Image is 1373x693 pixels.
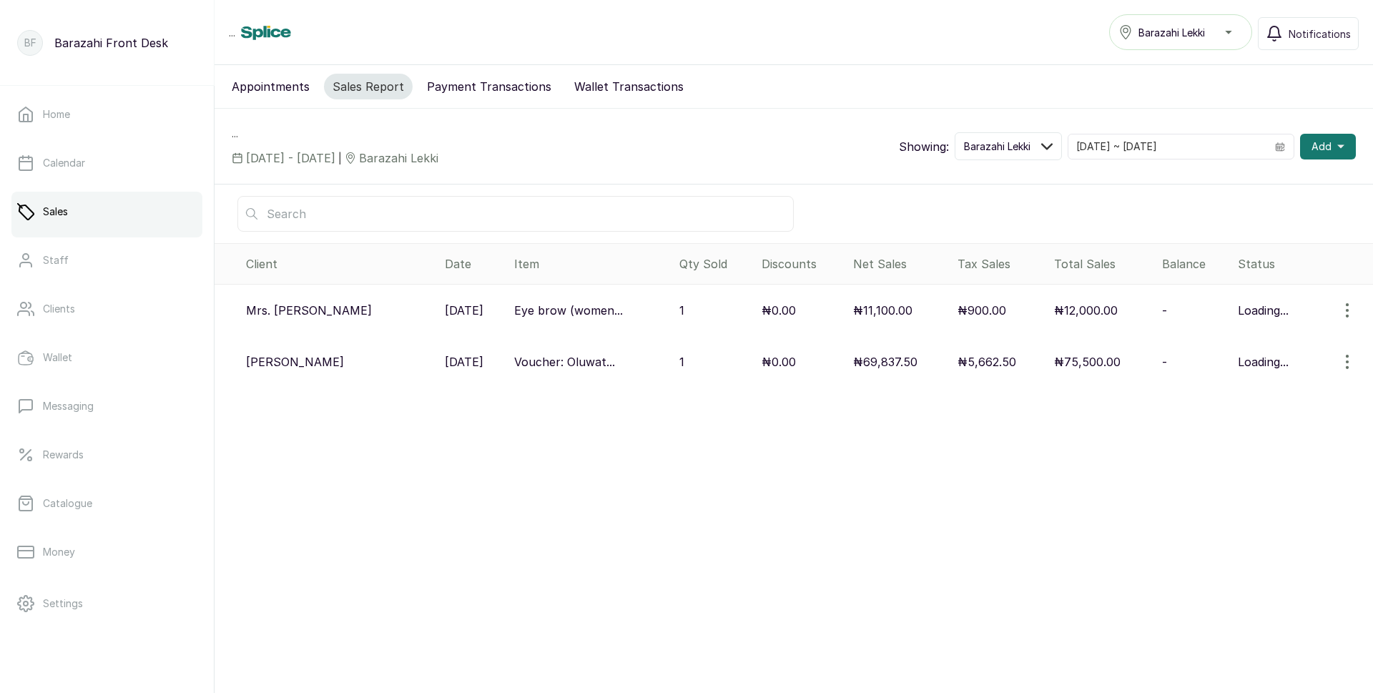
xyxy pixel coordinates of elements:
[43,545,75,559] p: Money
[1258,17,1359,50] button: Notifications
[679,255,749,272] div: Qty Sold
[338,151,342,166] span: |
[11,483,202,524] a: Catalogue
[853,302,912,319] p: ₦11,100.00
[223,74,318,99] button: Appointments
[43,350,72,365] p: Wallet
[11,338,202,378] a: Wallet
[1312,139,1332,154] span: Add
[762,353,796,370] p: ₦0.00
[566,74,692,99] button: Wallet Transactions
[955,132,1062,160] button: Barazahi Lekki
[246,149,335,167] span: [DATE] - [DATE]
[1109,14,1252,50] button: Barazahi Lekki
[11,94,202,134] a: Home
[11,143,202,183] a: Calendar
[958,302,1006,319] p: ₦900.00
[246,302,372,319] p: Mrs. [PERSON_NAME]
[11,435,202,475] a: Rewards
[43,448,84,462] p: Rewards
[958,255,1043,272] div: Tax Sales
[43,156,85,170] p: Calendar
[445,302,483,319] p: [DATE]
[964,139,1030,154] span: Barazahi Lekki
[43,596,83,611] p: Settings
[229,25,384,40] div: ...
[853,353,917,370] p: ₦69,837.50
[246,353,344,370] p: [PERSON_NAME]
[1054,353,1121,370] p: ₦75,500.00
[11,289,202,329] a: Clients
[679,353,684,370] p: 1
[1054,255,1150,272] div: Total Sales
[1238,302,1289,319] div: Loading...
[11,632,202,672] a: Support
[1162,255,1226,272] div: Balance
[11,192,202,232] a: Sales
[43,496,92,511] p: Catalogue
[679,302,684,319] p: 1
[418,74,560,99] button: Payment Transactions
[1289,26,1351,41] span: Notifications
[11,584,202,624] a: Settings
[11,386,202,426] a: Messaging
[853,255,946,272] div: Net Sales
[514,302,623,319] p: Eye brow (women...
[1162,353,1167,370] p: -
[43,302,75,316] p: Clients
[43,205,68,219] p: Sales
[514,353,615,370] p: Voucher: Oluwat...
[1238,255,1367,272] div: Status
[359,149,438,167] span: Barazahi Lekki
[324,74,413,99] button: Sales Report
[232,126,438,167] div: ...
[43,107,70,122] p: Home
[43,253,69,267] p: Staff
[237,196,794,232] input: Search
[1238,353,1289,370] div: Loading...
[1068,134,1266,159] input: Select date
[54,34,168,51] p: Barazahi Front Desk
[11,532,202,572] a: Money
[445,353,483,370] p: [DATE]
[1300,134,1356,159] button: Add
[1162,302,1167,319] p: -
[762,255,842,272] div: Discounts
[514,255,669,272] div: Item
[958,353,1016,370] p: ₦5,662.50
[899,138,949,155] p: Showing:
[1138,25,1205,40] span: Barazahi Lekki
[11,240,202,280] a: Staff
[24,36,36,50] p: BF
[445,255,503,272] div: Date
[1054,302,1118,319] p: ₦12,000.00
[43,399,94,413] p: Messaging
[246,255,433,272] div: Client
[762,302,796,319] p: ₦0.00
[1275,142,1285,152] svg: calendar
